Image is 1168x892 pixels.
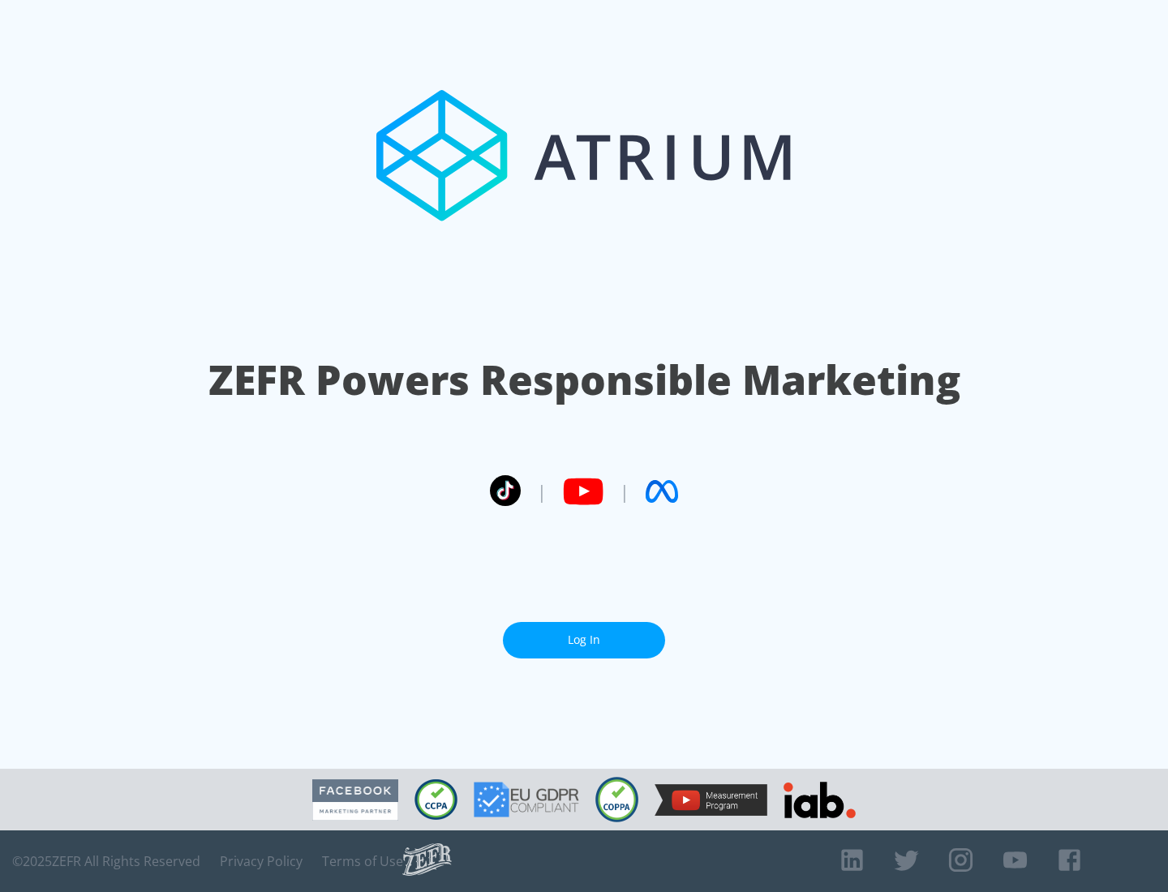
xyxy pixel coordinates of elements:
img: YouTube Measurement Program [655,784,767,816]
img: COPPA Compliant [595,777,638,822]
span: | [537,479,547,504]
a: Privacy Policy [220,853,303,869]
h1: ZEFR Powers Responsible Marketing [208,352,960,408]
a: Log In [503,622,665,658]
img: GDPR Compliant [474,782,579,817]
img: IAB [784,782,856,818]
img: Facebook Marketing Partner [312,779,398,821]
img: CCPA Compliant [414,779,457,820]
a: Terms of Use [322,853,403,869]
span: | [620,479,629,504]
span: © 2025 ZEFR All Rights Reserved [12,853,200,869]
